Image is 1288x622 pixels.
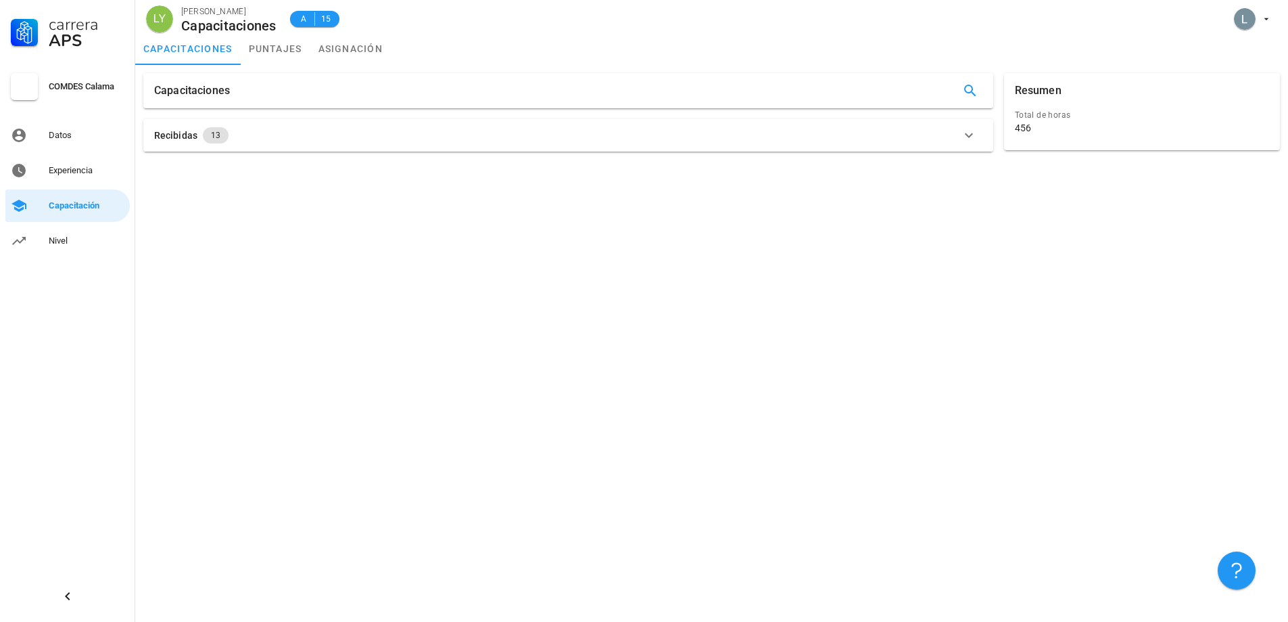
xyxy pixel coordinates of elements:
a: Experiencia [5,154,130,187]
div: APS [49,32,124,49]
div: avatar [146,5,173,32]
button: Recibidas 13 [143,119,993,152]
div: Experiencia [49,165,124,176]
div: Total de horas [1015,108,1269,122]
div: Nivel [49,236,124,246]
div: Carrera [49,16,124,32]
div: Resumen [1015,73,1062,108]
div: 456 [1015,122,1031,134]
span: 13 [211,127,220,143]
span: LY [153,5,166,32]
a: puntajes [241,32,310,65]
a: Datos [5,119,130,152]
div: [PERSON_NAME] [181,5,277,18]
a: capacitaciones [135,32,241,65]
a: Capacitación [5,190,130,222]
div: avatar [1234,8,1256,30]
div: COMDES Calama [49,81,124,92]
a: asignación [310,32,391,65]
span: A [298,12,309,26]
div: Recibidas [154,128,197,143]
div: Capacitación [49,200,124,211]
div: Capacitaciones [181,18,277,33]
a: Nivel [5,225,130,257]
div: Capacitaciones [154,73,230,108]
div: Datos [49,130,124,141]
span: 15 [320,12,331,26]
